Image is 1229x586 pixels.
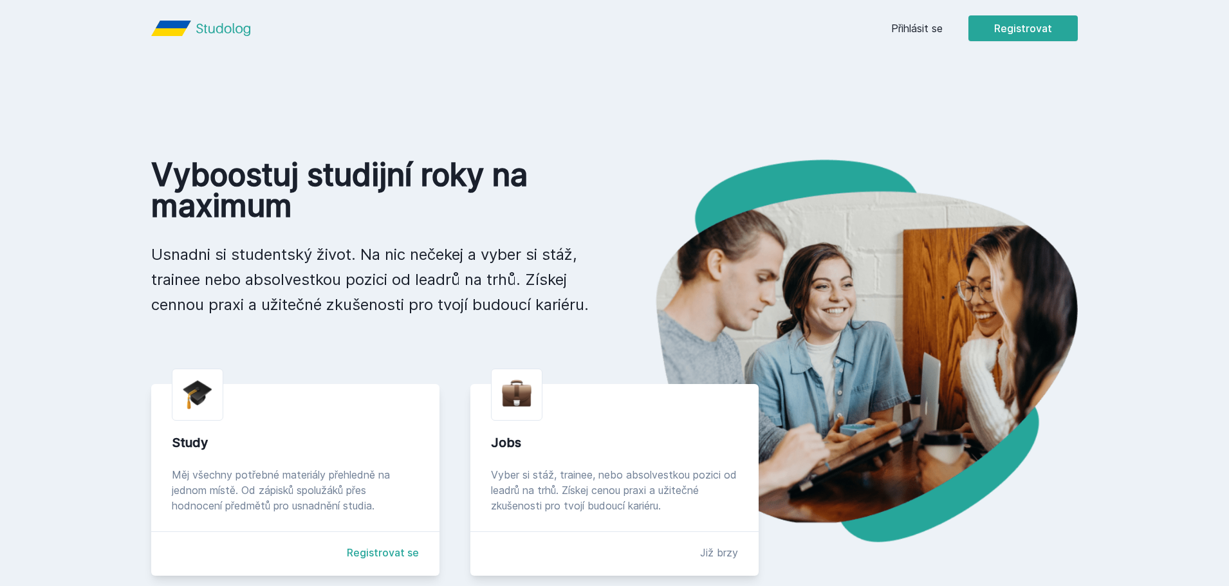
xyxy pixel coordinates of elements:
p: Usnadni si studentský život. Na nic nečekej a vyber si stáž, trainee nebo absolvestkou pozici od ... [151,242,594,317]
div: Study [172,434,419,452]
div: Vyber si stáž, trainee, nebo absolvestkou pozici od leadrů na trhů. Získej cenou praxi a užitečné... [491,467,738,513]
img: briefcase.png [502,377,531,410]
div: Měj všechny potřebné materiály přehledně na jednom místě. Od zápisků spolužáků přes hodnocení pře... [172,467,419,513]
div: Jobs [491,434,738,452]
button: Registrovat [968,15,1078,41]
div: Již brzy [700,545,738,560]
img: graduation-cap.png [183,380,212,410]
h1: Vyboostuj studijní roky na maximum [151,160,594,221]
a: Registrovat se [347,545,419,560]
a: Přihlásit se [891,21,943,36]
img: hero.png [614,160,1078,542]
